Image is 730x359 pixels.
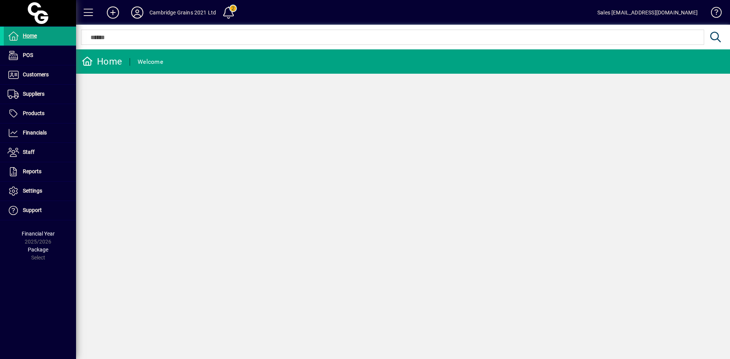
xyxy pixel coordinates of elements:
a: Reports [4,162,76,181]
a: Knowledge Base [705,2,720,26]
span: Settings [23,188,42,194]
a: Products [4,104,76,123]
a: Financials [4,123,76,142]
div: Welcome [138,56,163,68]
button: Profile [125,6,149,19]
div: Home [82,55,122,68]
span: POS [23,52,33,58]
span: Financial Year [22,231,55,237]
span: Home [23,33,37,39]
span: Customers [23,71,49,77]
a: POS [4,46,76,65]
span: Reports [23,168,41,174]
div: Cambridge Grains 2021 Ltd [149,6,216,19]
div: Sales [EMAIL_ADDRESS][DOMAIN_NAME] [597,6,698,19]
span: Package [28,247,48,253]
span: Suppliers [23,91,44,97]
span: Support [23,207,42,213]
a: Customers [4,65,76,84]
a: Staff [4,143,76,162]
a: Settings [4,182,76,201]
a: Suppliers [4,85,76,104]
span: Products [23,110,44,116]
span: Financials [23,130,47,136]
span: Staff [23,149,35,155]
a: Support [4,201,76,220]
button: Add [101,6,125,19]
